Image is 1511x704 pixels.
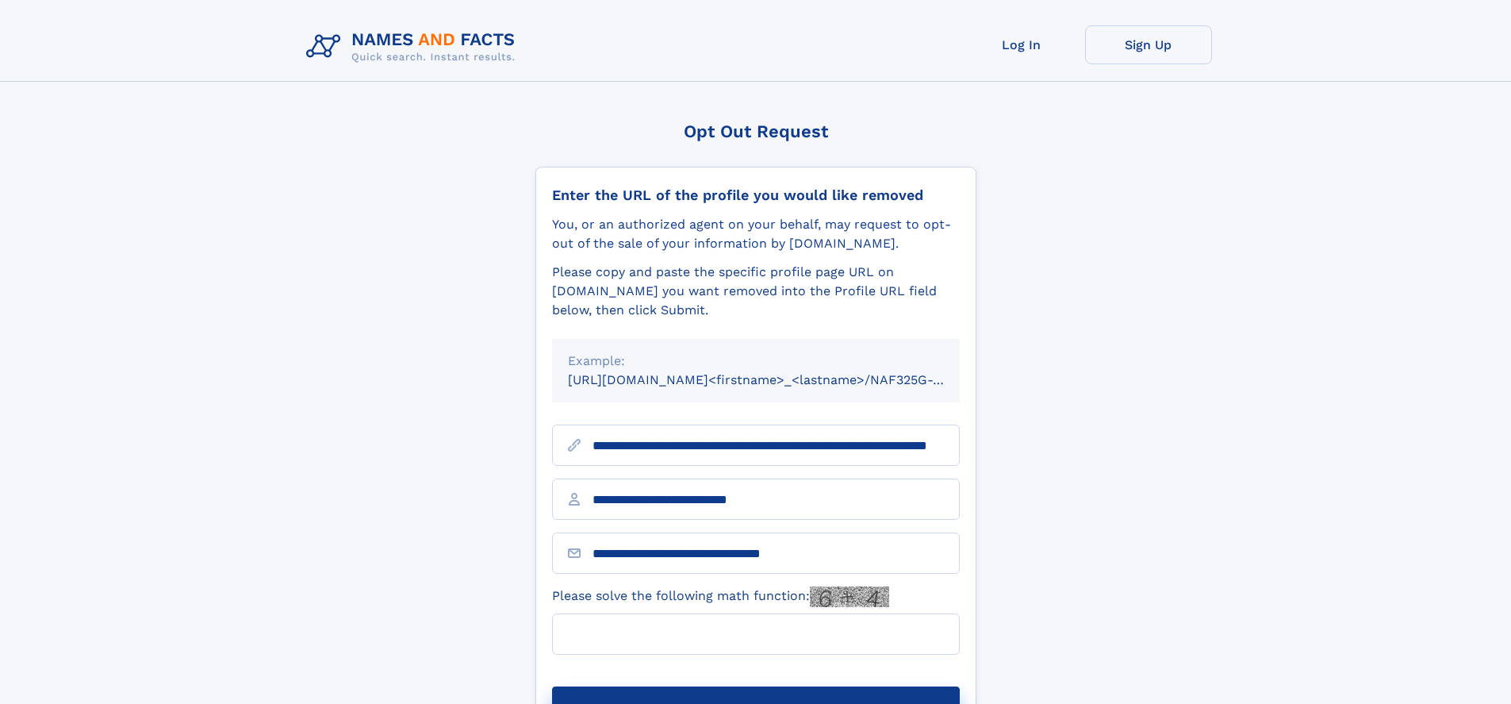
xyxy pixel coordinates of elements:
div: Example: [568,352,944,371]
div: Enter the URL of the profile you would like removed [552,187,960,204]
a: Sign Up [1085,25,1212,64]
div: You, or an authorized agent on your behalf, may request to opt-out of the sale of your informatio... [552,215,960,253]
div: Opt Out Request [535,121,976,141]
div: Please copy and paste the specific profile page URL on [DOMAIN_NAME] you want removed into the Pr... [552,263,960,320]
img: Logo Names and Facts [300,25,528,68]
a: Log In [958,25,1085,64]
small: [URL][DOMAIN_NAME]<firstname>_<lastname>/NAF325G-xxxxxxxx [568,372,990,387]
label: Please solve the following math function: [552,587,889,607]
